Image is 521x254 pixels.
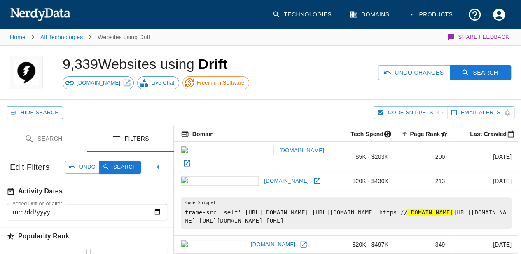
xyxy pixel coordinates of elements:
[395,235,451,254] td: 349
[63,56,228,72] h1: 9,339 Websites using
[374,106,447,119] button: Hide Code Snippets
[181,146,274,155] img: bigcommerce.com icon
[198,56,227,72] span: Drift
[262,175,311,188] a: [DOMAIN_NAME]
[14,56,39,89] img: Drift logo
[99,161,140,174] button: Search
[399,129,451,139] span: A page popularity ranking based on a domain's backlinks. Smaller numbers signal more popular doma...
[463,2,487,27] button: Support and Documentation
[407,209,453,216] hl: [DOMAIN_NAME]
[12,200,62,207] label: Added Drift on or after
[249,238,298,251] a: [DOMAIN_NAME]
[451,142,518,172] td: [DATE]
[450,65,511,80] button: Search
[181,157,193,169] a: Open bigcommerce.com in new window
[461,108,500,118] span: Get email alerts with newly found website results. Click to enable.
[10,6,70,22] img: NerdyData.com
[147,79,179,87] span: Live Chat
[63,76,134,89] a: [DOMAIN_NAME]
[181,129,214,139] span: The registered domain name (i.e. "nerdydata.com").
[297,238,310,251] a: Open maven.org in new window
[388,108,433,118] span: Hide Code Snippets
[72,79,125,87] span: [DOMAIN_NAME]
[395,172,451,190] td: 213
[334,235,395,254] td: $20K - $497K
[451,235,518,254] td: [DATE]
[10,34,26,40] a: Home
[7,106,63,119] button: Hide Search
[487,2,511,27] button: Account Settings
[40,34,83,40] a: All Technologies
[345,2,396,27] a: Domains
[65,161,100,174] button: Undo
[87,126,174,152] button: Filters
[311,175,323,187] a: Open squareup.com in new window
[192,79,249,87] span: Freemium Software
[378,65,450,80] button: Undo Changes
[181,197,512,229] pre: frame-src 'self' [URL][DOMAIN_NAME] [URL][DOMAIN_NAME] https:// [URL][DOMAIN_NAME] [URL][DOMAIN_N...
[340,129,395,139] span: The estimated minimum and maximum annual tech spend each webpage has, based on the free, freemium...
[459,129,518,139] span: Most recent date this website was successfully crawled
[137,76,179,89] a: Live Chat
[10,29,150,45] nav: breadcrumb
[267,2,338,27] a: Technologies
[277,144,326,157] a: [DOMAIN_NAME]
[395,142,451,172] td: 200
[98,33,150,41] p: Websites using Drift
[451,172,518,190] td: [DATE]
[334,142,395,172] td: $5K - $203K
[402,2,459,27] button: Products
[181,176,259,186] img: squareup.com icon
[181,240,245,249] img: maven.org icon
[10,160,49,174] h6: Edit Filters
[334,172,395,190] td: $20K - $430K
[446,29,511,45] button: Share Feedback
[447,106,514,119] button: Get email alerts with newly found website results. Click to enable.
